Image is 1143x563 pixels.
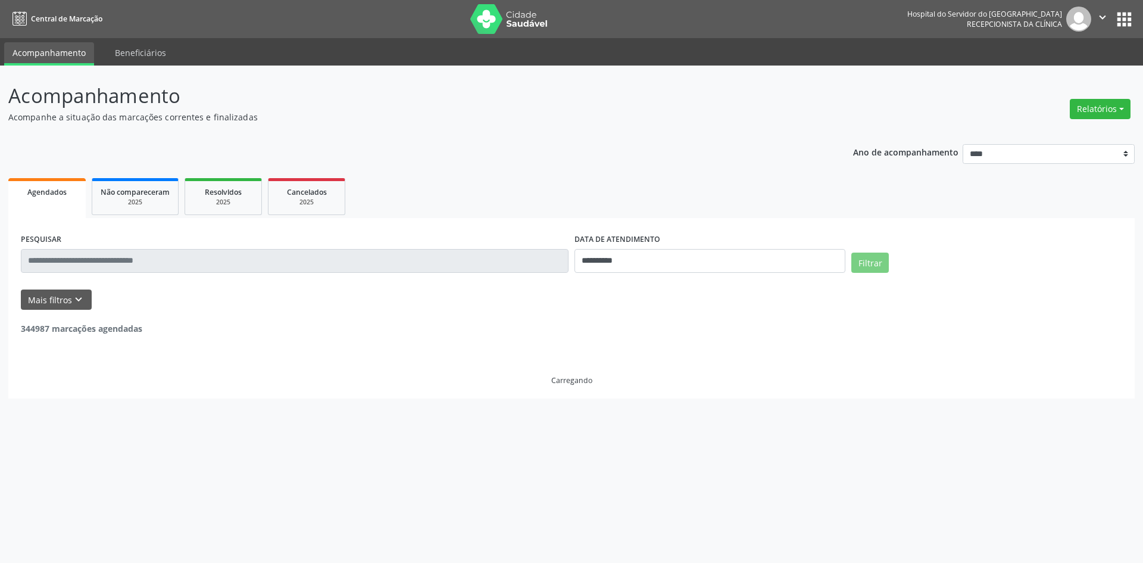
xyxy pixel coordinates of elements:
span: Agendados [27,187,67,197]
p: Ano de acompanhamento [853,144,958,159]
span: Não compareceram [101,187,170,197]
label: PESQUISAR [21,231,61,249]
div: Carregando [551,375,592,385]
button: Filtrar [851,253,889,273]
span: Resolvidos [205,187,242,197]
img: img [1066,7,1091,32]
button: apps [1114,9,1135,30]
span: Recepcionista da clínica [967,19,1062,29]
div: Hospital do Servidor do [GEOGRAPHIC_DATA] [907,9,1062,19]
span: Cancelados [287,187,327,197]
strong: 344987 marcações agendadas [21,323,142,334]
i:  [1096,11,1109,24]
button: Mais filtroskeyboard_arrow_down [21,290,92,310]
i: keyboard_arrow_down [72,293,85,306]
a: Beneficiários [107,42,174,63]
a: Acompanhamento [4,42,94,66]
div: 2025 [101,198,170,207]
button:  [1091,7,1114,32]
a: Central de Marcação [8,9,102,29]
div: 2025 [193,198,253,207]
div: 2025 [277,198,336,207]
p: Acompanhe a situação das marcações correntes e finalizadas [8,111,797,123]
button: Relatórios [1070,99,1130,119]
p: Acompanhamento [8,81,797,111]
span: Central de Marcação [31,14,102,24]
label: DATA DE ATENDIMENTO [574,231,660,249]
